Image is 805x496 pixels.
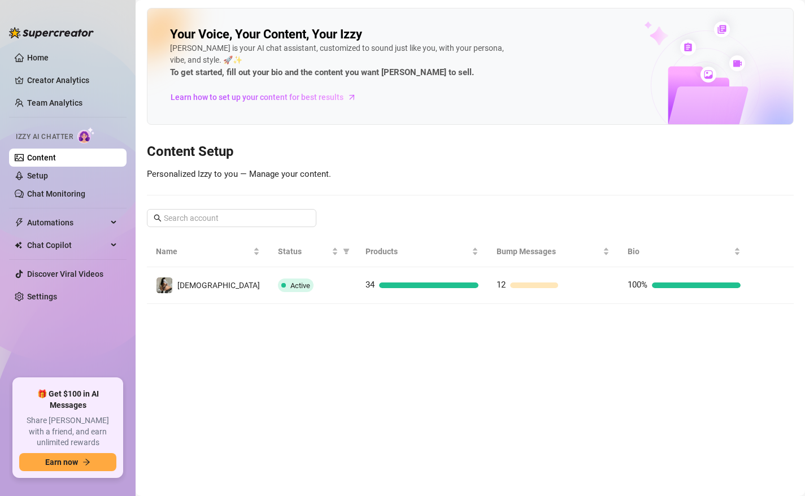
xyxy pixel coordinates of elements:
[177,281,260,290] span: [DEMOGRAPHIC_DATA]
[497,280,506,290] span: 12
[16,132,73,142] span: Izzy AI Chatter
[15,241,22,249] img: Chat Copilot
[82,458,90,466] span: arrow-right
[27,236,107,254] span: Chat Copilot
[618,9,793,124] img: ai-chatter-content-library-cLFOSyPT.png
[9,27,94,38] img: logo-BBDzfeDw.svg
[170,88,365,106] a: Learn how to set up your content for best results
[171,91,343,103] span: Learn how to set up your content for best results
[628,245,732,258] span: Bio
[278,245,329,258] span: Status
[341,243,352,260] span: filter
[27,269,103,279] a: Discover Viral Videos
[628,280,647,290] span: 100%
[77,127,95,143] img: AI Chatter
[45,458,78,467] span: Earn now
[170,67,474,77] strong: To get started, fill out your bio and the content you want [PERSON_NAME] to sell.
[19,415,116,449] span: Share [PERSON_NAME] with a friend, and earn unlimited rewards
[365,245,469,258] span: Products
[365,280,375,290] span: 34
[27,98,82,107] a: Team Analytics
[346,92,358,103] span: arrow-right
[27,292,57,301] a: Settings
[27,214,107,232] span: Automations
[343,248,350,255] span: filter
[27,171,48,180] a: Setup
[170,42,509,80] div: [PERSON_NAME] is your AI chat assistant, customized to sound just like you, with your persona, vi...
[619,236,750,267] th: Bio
[15,218,24,227] span: thunderbolt
[27,71,118,89] a: Creator Analytics
[170,27,362,42] h2: Your Voice, Your Content, Your Izzy
[147,143,794,161] h3: Content Setup
[356,236,488,267] th: Products
[154,214,162,222] span: search
[767,458,794,485] iframe: Intercom live chat
[269,236,356,267] th: Status
[497,245,601,258] span: Bump Messages
[147,236,269,267] th: Name
[27,53,49,62] a: Home
[290,281,310,290] span: Active
[164,212,301,224] input: Search account
[27,189,85,198] a: Chat Monitoring
[488,236,619,267] th: Bump Messages
[156,245,251,258] span: Name
[19,453,116,471] button: Earn nowarrow-right
[19,389,116,411] span: 🎁 Get $100 in AI Messages
[156,277,172,293] img: Goddess
[27,153,56,162] a: Content
[147,169,331,179] span: Personalized Izzy to you — Manage your content.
